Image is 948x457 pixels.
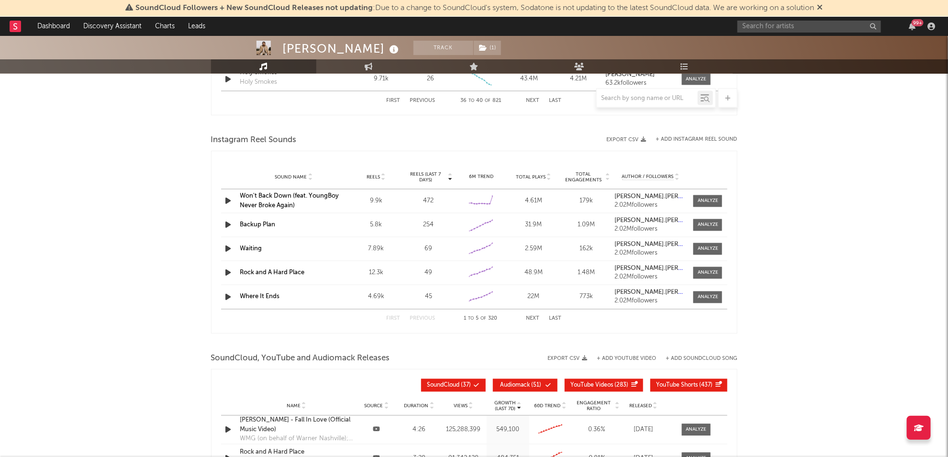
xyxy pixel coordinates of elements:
[287,403,301,409] span: Name
[650,379,727,392] button: YouTube Shorts(437)
[622,174,674,180] span: Author / Followers
[605,71,655,78] strong: [PERSON_NAME]
[657,383,698,389] span: YouTube Shorts
[405,268,453,278] div: 49
[571,383,629,389] span: ( 283 )
[571,383,613,389] span: YouTube Videos
[283,41,402,56] div: [PERSON_NAME]
[562,292,610,302] div: 773k
[135,4,373,12] span: SoundCloud Followers + New SoundCloud Releases not updating
[365,403,383,409] span: Source
[615,266,715,272] strong: [PERSON_NAME].[PERSON_NAME]
[535,403,561,409] span: 60D Trend
[510,268,558,278] div: 48.9M
[427,74,434,84] div: 26
[607,137,647,143] button: Export CSV
[240,222,276,228] a: Backup Plan
[489,425,527,435] div: 549,100
[574,425,620,435] div: 0.36 %
[565,379,643,392] button: YouTube Videos(283)
[240,416,353,435] a: [PERSON_NAME] - Fall In Love (Official Music Video)
[387,316,401,322] button: First
[352,221,400,230] div: 5.8k
[507,74,551,84] div: 43.4M
[421,379,486,392] button: SoundCloud(37)
[493,379,558,392] button: Audiomack(51)
[211,353,390,364] span: SoundCloud, YouTube and Audiomack Releases
[240,435,353,444] div: WMG (on behalf of Warner Nashville); LatinAutor - UMPG, [DEMOGRAPHIC_DATA], BMI - Broadcast Music...
[615,218,715,224] strong: [PERSON_NAME].[PERSON_NAME]
[605,71,672,78] a: [PERSON_NAME]
[481,317,487,321] span: of
[405,221,453,230] div: 254
[240,270,305,276] a: Rock and A Hard Place
[494,401,516,406] p: Growth
[31,17,77,36] a: Dashboard
[404,403,428,409] span: Duration
[405,292,453,302] div: 45
[473,41,502,55] span: ( 1 )
[615,290,687,296] a: [PERSON_NAME].[PERSON_NAME]
[562,221,610,230] div: 1.09M
[817,4,823,12] span: Dismiss
[597,95,698,102] input: Search by song name or URL
[427,383,460,389] span: SoundCloud
[454,403,468,409] span: Views
[647,137,737,142] div: + Add Instagram Reel Sound
[401,425,438,435] div: 4:26
[625,425,663,435] div: [DATE]
[588,356,657,361] div: + Add YouTube Video
[909,22,915,30] button: 99+
[666,356,737,361] button: + Add SoundCloud Song
[181,17,212,36] a: Leads
[510,245,558,254] div: 2.59M
[352,245,400,254] div: 7.89k
[499,383,543,389] span: ( 51 )
[615,274,687,281] div: 2.02M followers
[240,294,280,300] a: Where It Ends
[562,268,610,278] div: 1.48M
[405,245,453,254] div: 69
[615,194,687,201] a: [PERSON_NAME].[PERSON_NAME]
[615,202,687,209] div: 2.02M followers
[615,226,687,233] div: 2.02M followers
[359,74,404,84] div: 9.71k
[615,242,715,248] strong: [PERSON_NAME].[PERSON_NAME]
[457,174,505,181] div: 6M Trend
[656,137,737,142] button: + Add Instagram Reel Sound
[240,78,278,87] div: Holy Smokes
[427,383,471,389] span: ( 37 )
[211,134,297,146] span: Instagram Reel Sounds
[443,425,484,435] div: 125,288,399
[455,313,507,325] div: 1 5 320
[494,406,516,412] p: (Last 7d)
[352,197,400,206] div: 9.9k
[912,19,924,26] div: 99 +
[548,356,588,361] button: Export CSV
[615,266,687,272] a: [PERSON_NAME].[PERSON_NAME]
[510,221,558,230] div: 31.9M
[240,193,339,209] a: Won't Back Down (feat. YoungBoy Never Broke Again)
[405,197,453,206] div: 472
[737,21,881,33] input: Search for artists
[657,356,737,361] button: + Add SoundCloud Song
[615,242,687,248] a: [PERSON_NAME].[PERSON_NAME]
[367,175,380,180] span: Reels
[615,290,715,296] strong: [PERSON_NAME].[PERSON_NAME]
[615,218,687,224] a: [PERSON_NAME].[PERSON_NAME]
[516,175,546,180] span: Total Plays
[657,383,713,389] span: ( 437 )
[405,172,447,183] span: Reels (last 7 days)
[240,246,262,252] a: Waiting
[275,175,307,180] span: Sound Name
[615,250,687,257] div: 2.02M followers
[556,74,601,84] div: 4.21M
[468,317,474,321] span: to
[597,356,657,361] button: + Add YouTube Video
[562,245,610,254] div: 162k
[510,292,558,302] div: 22M
[562,172,604,183] span: Total Engagements
[629,403,652,409] span: Released
[562,197,610,206] div: 179k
